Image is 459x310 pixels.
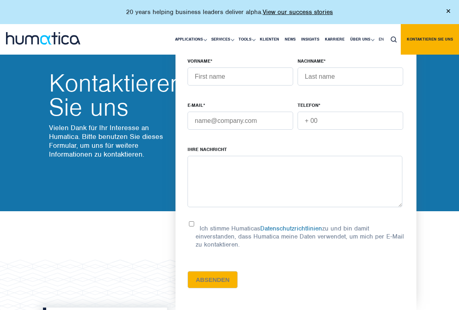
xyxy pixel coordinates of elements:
[298,112,403,130] input: + 00
[126,8,333,16] p: 20 years helping business leaders deliver alpha.
[188,146,227,153] span: Ihre Nachricht
[188,221,196,226] input: Ich stimme HumaticasDatenschutzrichtlinienzu und bin damit einverstanden, dass Humatica meine Dat...
[188,271,238,288] input: Absenden
[49,123,168,159] p: Vielen Dank für Ihr Interesse an Humatica. Bitte benutzen Sie dieses Formular, um uns für weitere...
[188,58,210,64] span: Vorname
[298,58,324,64] span: Nachname
[298,67,403,86] input: Last name
[208,24,236,55] a: Services
[322,24,347,55] a: Karriere
[188,102,203,108] span: E-MAIL
[236,24,257,55] a: Tools
[379,37,384,42] span: EN
[172,24,208,55] a: Applications
[188,67,293,86] input: First name
[401,24,459,55] a: Kontaktieren Sie uns
[196,224,404,249] p: Ich stimme Humaticas zu und bin damit einverstanden, dass Humatica meine Daten verwendet, um mich...
[298,24,322,55] a: Insights
[391,37,397,43] img: search_icon
[282,24,298,55] a: News
[49,71,168,119] h2: Kontaktieren Sie uns
[347,24,376,55] a: Über uns
[260,224,322,232] a: Datenschutzrichtlinien
[6,32,80,45] img: logo
[263,8,333,16] a: View our success stories
[298,102,318,108] span: Telefon
[376,24,387,55] a: EN
[257,24,282,55] a: Klienten
[188,112,293,130] input: name@company.com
